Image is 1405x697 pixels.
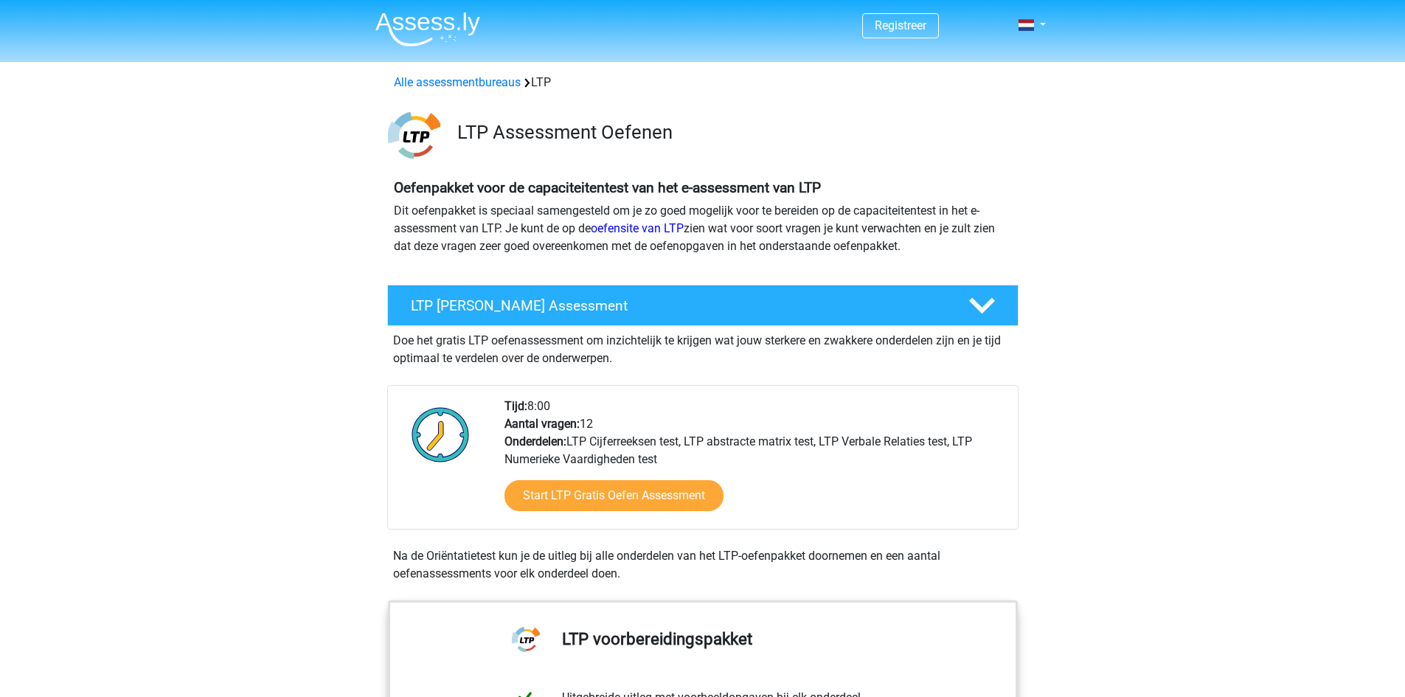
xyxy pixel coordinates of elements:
[387,547,1019,583] div: Na de Oriëntatietest kun je de uitleg bij alle onderdelen van het LTP-oefenpakket doornemen en ee...
[394,179,821,196] b: Oefenpakket voor de capaciteitentest van het e-assessment van LTP
[504,434,566,448] b: Onderdelen:
[388,109,440,162] img: ltp.png
[875,18,926,32] a: Registreer
[504,480,724,511] a: Start LTP Gratis Oefen Assessment
[403,398,478,471] img: Klok
[457,121,1007,144] h3: LTP Assessment Oefenen
[375,12,480,46] img: Assessly
[493,398,1017,529] div: 8:00 12 LTP Cijferreeksen test, LTP abstracte matrix test, LTP Verbale Relaties test, LTP Numerie...
[381,285,1024,326] a: LTP [PERSON_NAME] Assessment
[387,326,1019,367] div: Doe het gratis LTP oefenassessment om inzichtelijk te krijgen wat jouw sterkere en zwakkere onder...
[504,399,527,413] b: Tijd:
[591,221,684,235] a: oefensite van LTP
[388,74,1018,91] div: LTP
[504,417,580,431] b: Aantal vragen:
[394,75,521,89] a: Alle assessmentbureaus
[394,202,1012,255] p: Dit oefenpakket is speciaal samengesteld om je zo goed mogelijk voor te bereiden op de capaciteit...
[411,297,945,314] h4: LTP [PERSON_NAME] Assessment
